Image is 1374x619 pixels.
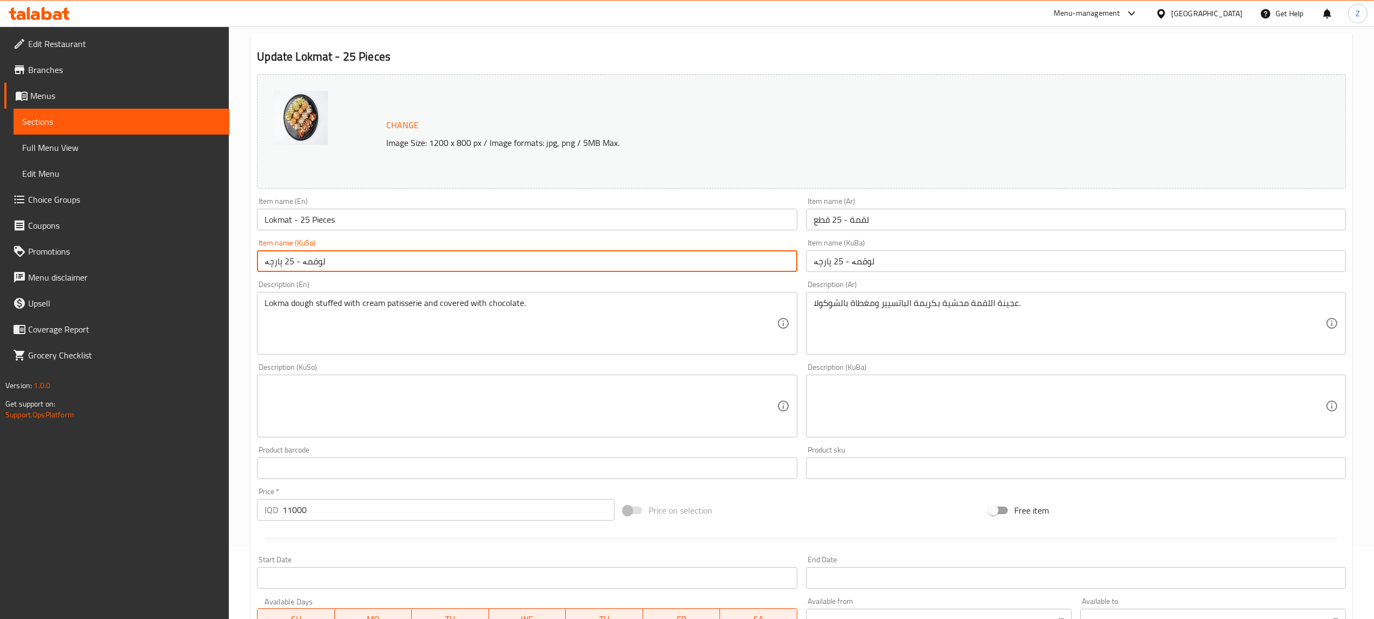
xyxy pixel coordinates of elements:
[257,250,797,272] input: Enter name KuSo
[806,457,1346,479] input: Please enter product sku
[28,349,221,362] span: Grocery Checklist
[34,378,50,392] span: 1.0.0
[28,219,221,232] span: Coupons
[806,209,1346,230] input: Enter name Ar
[4,264,229,290] a: Menu disclaimer
[386,117,419,133] span: Change
[14,109,229,135] a: Sections
[28,37,221,50] span: Edit Restaurant
[14,161,229,187] a: Edit Menu
[4,212,229,238] a: Coupons
[22,167,221,180] span: Edit Menu
[282,499,614,521] input: Please enter price
[4,83,229,109] a: Menus
[4,290,229,316] a: Upsell
[28,297,221,310] span: Upsell
[257,209,797,230] input: Enter name En
[257,457,797,479] input: Please enter product barcode
[274,91,328,145] img: AlFaqma_Lokma_16_Pieces_H638187091401000731.jpg
[5,378,32,392] span: Version:
[4,31,229,57] a: Edit Restaurant
[1356,8,1360,19] span: Z
[4,316,229,342] a: Coverage Report
[4,187,229,212] a: Choice Groups
[28,245,221,258] span: Promotions
[1014,504,1049,517] span: Free item
[14,135,229,161] a: Full Menu View
[1054,7,1120,20] div: Menu-management
[28,63,221,76] span: Branches
[1171,8,1243,19] div: [GEOGRAPHIC_DATA]
[4,238,229,264] a: Promotions
[257,49,1346,65] h2: Update Lokmat - 25 Pieces
[5,397,55,411] span: Get support on:
[649,504,712,517] span: Price on selection
[28,271,221,284] span: Menu disclaimer
[22,141,221,154] span: Full Menu View
[265,298,776,349] textarea: Lokma dough stuffed with cream patisserie and covered with chocolate.
[814,298,1325,349] textarea: عجينة اللقمة محشية بكريمة الباتسيير ومغطاة بالشوكولا.
[28,323,221,336] span: Coverage Report
[4,57,229,83] a: Branches
[265,503,278,516] p: IQD
[28,193,221,206] span: Choice Groups
[382,136,1173,149] p: Image Size: 1200 x 800 px / Image formats: jpg, png / 5MB Max.
[22,115,221,128] span: Sections
[806,250,1346,272] input: Enter name KuBa
[30,89,221,102] span: Menus
[4,342,229,368] a: Grocery Checklist
[382,114,423,136] button: Change
[5,408,74,422] a: Support.OpsPlatform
